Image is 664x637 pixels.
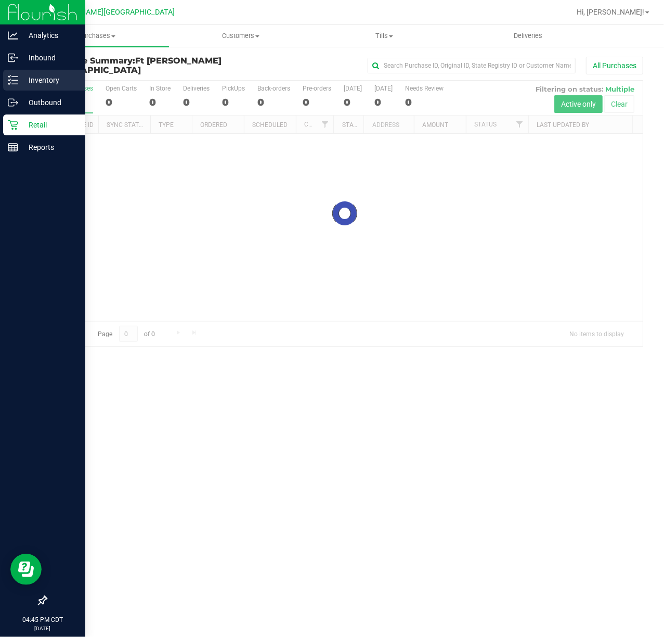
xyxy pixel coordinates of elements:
[313,25,457,47] a: Tills
[18,96,81,109] p: Outbound
[18,29,81,42] p: Analytics
[313,31,456,41] span: Tills
[8,53,18,63] inline-svg: Inbound
[46,56,245,74] h3: Purchase Summary:
[18,141,81,154] p: Reports
[457,25,601,47] a: Deliveries
[170,31,313,41] span: Customers
[8,75,18,85] inline-svg: Inventory
[169,25,313,47] a: Customers
[5,625,81,632] p: [DATE]
[586,57,643,74] button: All Purchases
[8,97,18,108] inline-svg: Outbound
[46,56,222,75] span: Ft [PERSON_NAME][GEOGRAPHIC_DATA]
[37,8,175,17] span: Ft [PERSON_NAME][GEOGRAPHIC_DATA]
[5,615,81,625] p: 04:45 PM CDT
[10,554,42,585] iframe: Resource center
[368,58,576,73] input: Search Purchase ID, Original ID, State Registry ID or Customer Name...
[25,31,169,41] span: Purchases
[18,119,81,131] p: Retail
[8,30,18,41] inline-svg: Analytics
[25,25,169,47] a: Purchases
[8,120,18,130] inline-svg: Retail
[577,8,644,16] span: Hi, [PERSON_NAME]!
[500,31,556,41] span: Deliveries
[18,52,81,64] p: Inbound
[18,74,81,86] p: Inventory
[8,142,18,152] inline-svg: Reports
